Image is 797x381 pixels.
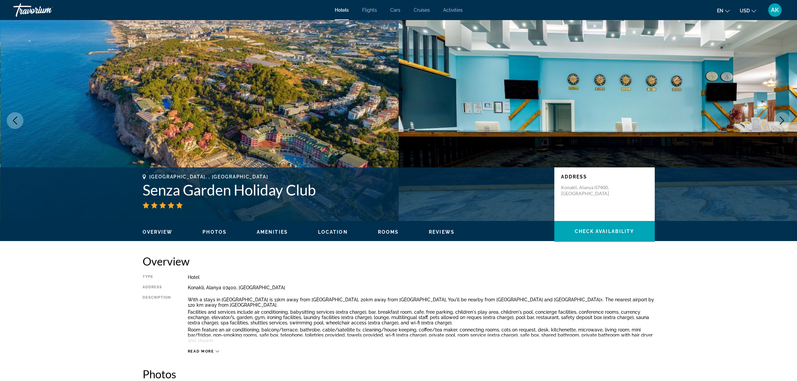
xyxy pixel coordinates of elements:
[429,229,455,235] button: Reviews
[318,229,348,235] button: Location
[188,349,214,354] span: Read more
[188,297,655,308] p: With a stays in [GEOGRAPHIC_DATA] is 11km away from [GEOGRAPHIC_DATA], 20km away from [GEOGRAPHIC...
[740,8,750,13] span: USD
[188,327,655,343] p: Room feature an air conditioning, balcony/terrace, bathrobe, cable/satellite tv, cleaning/house k...
[149,174,268,179] span: [GEOGRAPHIC_DATA], , [GEOGRAPHIC_DATA]
[774,112,790,129] button: Next image
[575,229,634,234] span: Check Availability
[143,285,171,290] div: Address
[13,1,80,19] a: Travorium
[188,349,220,354] button: Read more
[143,295,171,346] div: Description
[390,7,400,13] a: Cars
[766,3,784,17] button: User Menu
[561,184,615,197] p: Konakli, Alanya 07400, [GEOGRAPHIC_DATA]
[143,367,655,381] h2: Photos
[414,7,430,13] a: Cruises
[362,7,377,13] a: Flights
[188,275,655,280] div: Hotel
[143,254,655,268] h2: Overview
[717,8,723,13] span: en
[188,309,655,325] p: Facilities and services include air conditioning, babysitting services (extra charge), bar, break...
[257,229,288,235] button: Amenities
[378,229,399,235] button: Rooms
[143,181,548,199] h1: Senza Garden Holiday Club
[188,285,655,290] div: Konakli, Alanya 07400, [GEOGRAPHIC_DATA]
[561,174,648,179] p: Address
[740,6,756,15] button: Change currency
[771,7,779,13] span: AK
[203,229,227,235] button: Photos
[7,112,23,129] button: Previous image
[143,229,173,235] button: Overview
[554,221,655,242] button: Check Availability
[143,275,171,280] div: Type
[335,7,349,13] a: Hotels
[443,7,463,13] a: Activities
[717,6,730,15] button: Change language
